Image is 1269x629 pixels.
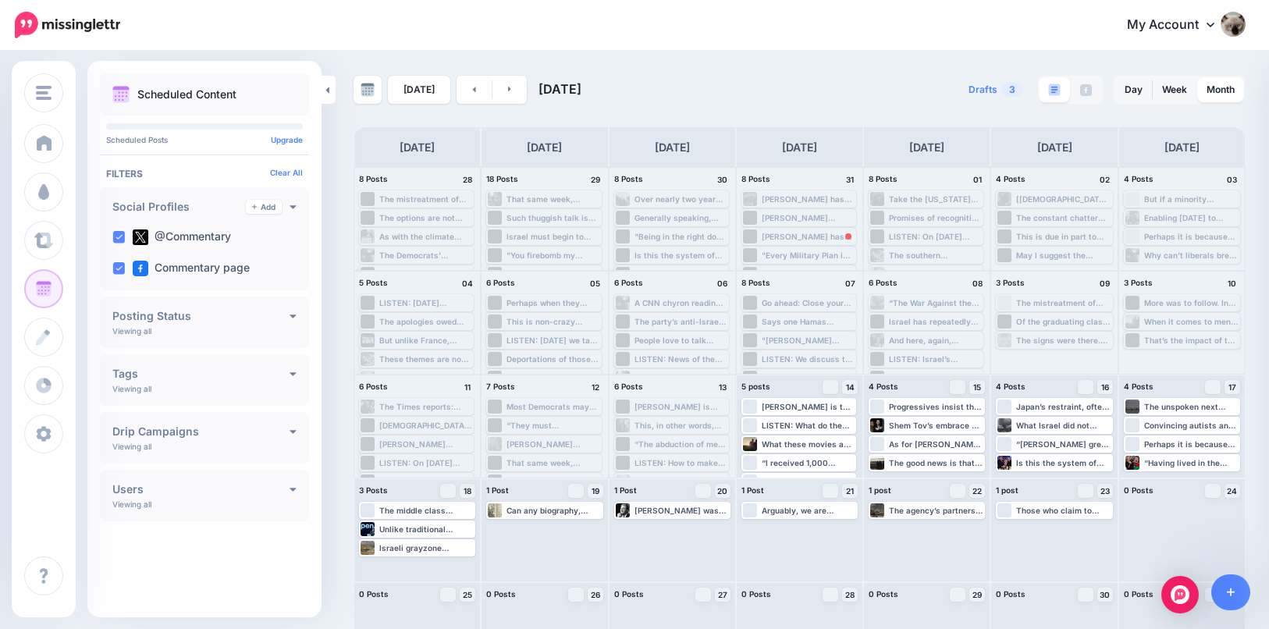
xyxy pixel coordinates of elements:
span: 14 [846,383,855,391]
div: That same week, hostages still being held by Hamas in [GEOGRAPHIC_DATA] notched 600 days of hell,... [507,458,599,467]
div: Is this the system of higher education the [DEMOGRAPHIC_DATA] people want to support to the tune ... [634,251,727,260]
div: The unspoken next thought is: Perhaps it isn’t so easy to prove this claim about Israel. [URL][DO... [1144,402,1239,411]
h4: 13 [715,380,730,394]
a: 25 [460,588,475,602]
div: “[PERSON_NAME] great gift to civilization was not just that he rallied good against evil but also... [1016,439,1111,449]
a: 23 [1097,484,1113,498]
span: 8 Posts [741,174,770,183]
div: As for [PERSON_NAME], the ultimate irony is that he replaced in the Senate [PERSON_NAME]—a true h... [889,439,983,449]
a: 30 [1097,588,1113,602]
div: Japan’s restraint, often mistaken for weakness, is strategic misdirection—concealing the steel be... [1016,402,1111,411]
span: 21 [846,487,854,495]
img: twitter-square.png [133,229,148,245]
div: [PERSON_NAME] has proposed that if he is ahead in the polls in September, Mayor [PERSON_NAME] sho... [762,194,855,204]
span: 6 Posts [614,382,643,391]
h4: 09 [1097,276,1113,290]
div: People love to talk about what Hamas is not. But once one is finally able to turn the conversatio... [634,336,727,345]
span: 6 Posts [486,278,515,287]
div: LISTEN: @[PERSON_NAME] joins us [DATE] to talk about the new GDP numbers, the tariff deals, and t... [634,269,727,279]
div: Deportations of those involved in anti-Semitic activity, or who shared a household with a man who... [507,354,599,364]
div: [[DEMOGRAPHIC_DATA] identity] should require, at a minimum, an assertion, either public or silent... [1016,194,1111,204]
div: LISTEN: What do the [PERSON_NAME][GEOGRAPHIC_DATA] Honors and the [GEOGRAPHIC_DATA] have in commo... [762,421,855,430]
span: 3 [1001,82,1023,97]
h4: [DATE] [400,138,435,157]
div: “It’s like we’re not programming anymore,” data scientist [PERSON_NAME] said in a [PERSON_NAME] T... [762,477,855,486]
div: Over nearly two years, he said, he saw Hamas routinely collect 20,000 shekels (about $6,000) from... [634,194,727,204]
div: The party’s anti-Israel turn will speed up, mostly because we won’t have to sit through [PERSON_N... [634,317,727,326]
h4: Filters [106,168,303,179]
div: A CNN chyron reading “Fiery but Mostly Peaceful Protests After Police Shooting” appeared below a ... [634,298,727,307]
div: [PERSON_NAME] brought death and destruction upon his people, intentionally. Had he lived, he woul... [507,439,599,449]
div: Israel must begin to think about the long term. And herein lies the opportunity to place immense ... [507,232,599,241]
a: Month [1197,77,1244,102]
a: Week [1153,77,1196,102]
span: 0 Posts [996,589,1026,599]
span: 0 Posts [1124,485,1153,495]
a: Clear All [270,168,303,177]
div: The apologies owed won’t be coming any time soon. That’s because the people accusing [DEMOGRAPHIC... [379,317,472,326]
div: As with the climate activists and celebrities who own multiple homes and fly private jets around ... [379,232,472,241]
span: Drafts [969,85,997,94]
div: "Being in the right does not have a time limit. Either Israel's war itself is just or it's unjust... [634,232,727,241]
div: Twenty months on, the horror has largely evanesced outside the [DEMOGRAPHIC_DATA] and staunchly p... [634,373,727,382]
div: The good news is that the [PERSON_NAME] administration’s initial instincts seem to be fairly on-t... [889,458,983,467]
span: 5 posts [741,382,770,391]
div: Arguably, we are wasting a great deal of time and treasure creating a socially detrimental cadre ... [762,506,856,515]
div: “The abduction of men, women, and children, who are being held against their will in tunnels whil... [634,439,727,449]
h4: 04 [460,276,475,290]
p: Viewing all [112,499,151,509]
div: Perhaps when they made that promise, they hadn’t considered the symbology of the rhetoric that al... [507,298,599,307]
div: But if a minority government cannot do all those important things, shouldn’t [PERSON_NAME] offer ... [1144,194,1239,204]
h4: [DATE] [782,138,817,157]
span: 4 Posts [996,382,1026,391]
label: @Commentary [133,229,231,245]
div: [PERSON_NAME] has proposed that if he is ahead in the polls in September, Mayor [PERSON_NAME] sho... [762,232,855,241]
div: Take the [US_STATE] high-speed rail project. It is now [DEMOGRAPHIC_DATA] despite initial project... [889,194,982,204]
div: [PERSON_NAME] is the very definition of a weathervane. In the [DEMOGRAPHIC_DATA], the winds are o... [762,402,855,411]
p: Viewing all [112,326,151,336]
div: Western powers have been hesitant to deliver knockout punches to dwindling terrorist groups and o... [507,373,599,382]
h4: Drip Campaigns [112,426,290,437]
div: Israel has repeatedly lost control over its own war of survival in a futile bid to please others.... [889,317,982,326]
a: 20 [715,484,730,498]
div: What Israel did not know, could not have known, as it was undergoing these existential torments, ... [1016,421,1111,430]
div: The constant chatter about a two-state solution by these voices lives under the dark shadow of th... [1016,213,1111,222]
div: Iran had already been killing [DEMOGRAPHIC_DATA] service members long before those B-2s soared ab... [889,269,982,279]
div: "The [PERSON_NAME] Parallels are extraordinary...if I were president, the first thing I would do ... [762,373,855,382]
span: 30 [1100,591,1110,599]
img: calendar.png [112,86,130,103]
span: 16 [1101,383,1109,391]
div: Yet responding to readers who have expressed shock at his post-[DATE] “awakening” of sorts, [PERS... [507,269,599,279]
span: 4 Posts [996,174,1026,183]
span: 4 Posts [1124,174,1153,183]
div: Shem Tov’s embrace of [DEMOGRAPHIC_DATA] observance was not limited to prayer. We are further inf... [889,421,983,430]
a: Upgrade [271,135,303,144]
h4: 12 [588,380,603,394]
span: 0 Posts [1124,589,1153,599]
div: “⁠Having lived in the [GEOGRAPHIC_DATA] most of my life, unfortunately, the only [DEMOGRAPHIC_DAT... [1144,458,1239,467]
span: 15 [973,383,981,391]
span: 1 Post [614,485,637,495]
div: The bald fact is that there are simply not enough black and [DEMOGRAPHIC_DATA] students with the ... [634,477,727,486]
a: Add [246,200,282,214]
img: Missinglettr [15,12,120,38]
span: 1 post [869,485,891,495]
h4: [DATE] [527,138,562,157]
img: facebook-grey-square.png [1080,84,1092,96]
h4: 01 [969,172,985,187]
span: 8 Posts [359,174,388,183]
h4: 29 [588,172,603,187]
div: LISTEN: Twenty-seven Democratic senators voted against aid to Israel [DATE], a mark of the [DEMOG... [762,269,855,279]
span: 3 Posts [1124,278,1153,287]
div: That same week, hostages still being held by Hamas in [GEOGRAPHIC_DATA] notched 600 days of hell,... [507,194,599,204]
span: 3 Posts [996,278,1025,287]
span: 5 Posts [359,278,388,287]
h4: [DATE] [655,138,690,157]
div: LISTEN: On [DATE] podcast, we discuss letters from listeners about Central America and Communism,... [889,232,982,241]
a: 21 [842,484,858,498]
h4: 02 [1097,172,1113,187]
span: 0 Posts [741,589,771,599]
span: 6 Posts [359,382,388,391]
div: "[PERSON_NAME] spent all of these years on [PERSON_NAME], on [PERSON_NAME], on the WWF & WWE show... [762,336,855,345]
label: Commentary page [133,261,250,276]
